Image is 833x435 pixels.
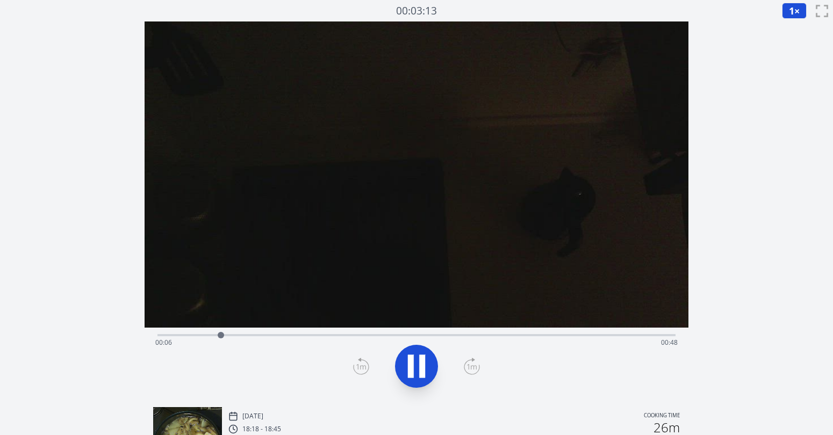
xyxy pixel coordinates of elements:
[782,3,807,19] button: 1×
[242,412,263,421] p: [DATE]
[789,4,794,17] span: 1
[644,411,680,421] p: Cooking time
[155,338,172,347] span: 00:06
[661,338,678,347] span: 00:48
[396,3,437,19] a: 00:03:13
[654,421,680,434] h2: 26m
[242,425,281,433] p: 18:18 - 18:45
